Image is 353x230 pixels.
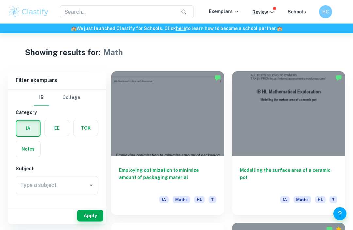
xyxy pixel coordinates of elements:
[294,196,311,203] span: Maths
[315,196,326,203] span: HL
[8,5,49,18] img: Clastify logo
[119,167,216,188] h6: Employing optimization to minimize amount of packaging material
[16,109,98,116] h6: Category
[87,181,96,190] button: Open
[62,90,80,106] button: College
[194,196,205,203] span: HL
[280,196,290,203] span: IA
[45,120,69,136] button: EE
[71,26,76,31] span: 🏫
[209,8,239,15] p: Exemplars
[103,46,123,58] h1: Math
[74,120,98,136] button: TOK
[277,26,282,31] span: 🏫
[214,74,221,81] img: Marked
[111,71,224,215] a: Employing optimization to minimize amount of packaging materialIAMathsHL7
[1,25,352,32] h6: We just launched Clastify for Schools. Click to learn how to become a school partner.
[333,207,346,220] button: Help and Feedback
[16,165,98,172] h6: Subject
[335,74,342,81] img: Marked
[329,196,337,203] span: 7
[252,8,275,16] p: Review
[16,141,40,157] button: Notes
[288,9,306,14] a: Schools
[159,196,169,203] span: IA
[319,5,332,18] button: HC
[322,8,329,15] h6: HC
[232,71,345,215] a: Modelling the surface area of a ceramic potIAMathsHL7
[240,167,337,188] h6: Modelling the surface area of a ceramic pot
[34,90,49,106] button: IB
[60,5,176,18] input: Search...
[176,26,186,31] a: here
[25,46,101,58] h1: Showing results for:
[77,210,103,222] button: Apply
[8,71,106,90] h6: Filter exemplars
[34,90,80,106] div: Filter type choice
[173,196,190,203] span: Maths
[16,121,40,136] button: IA
[209,196,216,203] span: 7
